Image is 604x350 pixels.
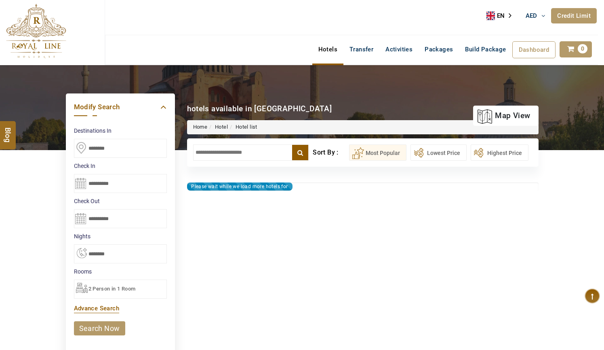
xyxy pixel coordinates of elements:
a: Transfer [343,41,379,57]
div: hotels available in [GEOGRAPHIC_DATA] [187,103,332,114]
a: Home [193,124,208,130]
a: search now [74,321,125,335]
label: nights [74,232,167,240]
a: Build Package [459,41,512,57]
span: Blog [3,127,13,134]
span: 2 Person in 1 Room [88,286,136,292]
a: Hotel [215,124,228,130]
button: Most Popular [349,144,406,161]
div: Language [486,10,517,22]
button: Lowest Price [410,144,467,161]
button: Highest Price [471,144,528,161]
div: Please wait while we load more hotels for you [187,182,293,191]
a: EN [486,10,517,22]
a: Packages [419,41,459,57]
a: Modify Search [74,102,167,112]
label: Destinations In [74,127,167,135]
label: Rooms [74,267,167,276]
img: The Royal Line Holidays [6,4,66,58]
label: Check Out [74,197,167,205]
aside: Language selected: English [486,10,517,22]
label: Check In [74,162,167,170]
a: Activities [379,41,419,57]
span: 0 [578,44,587,53]
a: Advance Search [74,305,120,312]
a: 0 [560,41,592,57]
a: Hotels [312,41,343,57]
li: Hotel list [228,123,257,131]
a: map view [477,107,530,125]
span: Dashboard [519,46,549,53]
div: Sort By : [313,144,349,161]
a: Credit Limit [551,8,597,23]
span: AED [526,12,537,19]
